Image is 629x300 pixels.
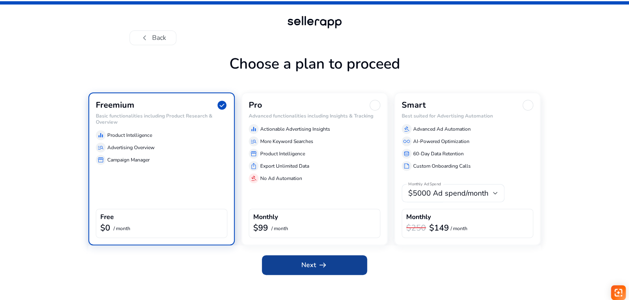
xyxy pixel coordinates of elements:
p: Advertising Overview [107,144,155,151]
span: equalizer [250,126,257,132]
p: Product Intelligence [260,150,305,157]
h4: Monthly [406,213,431,221]
p: / month [271,226,288,231]
p: Actionable Advertising Insights [260,125,330,133]
button: Nextarrow_right_alt [262,255,367,275]
p: Export Unlimited Data [260,162,309,170]
span: summarize [403,163,410,169]
span: arrow_right_alt [318,260,328,270]
span: Next [301,260,328,270]
p: / month [113,226,130,231]
span: database [403,150,410,157]
span: equalizer [97,132,104,138]
p: More Keyword Searches [260,138,313,145]
h4: Free [100,213,114,221]
button: chevron_leftBack [129,30,176,45]
h3: Freemium [96,100,134,110]
mat-label: Monthly Ad Spend [408,182,441,187]
b: $149 [429,222,449,233]
h6: Advanced functionalities including Insights & Tracking [249,113,380,119]
span: gavel [403,126,410,132]
p: 60-Day Data Retention [413,150,464,157]
span: ios_share [250,163,257,169]
p: / month [451,226,467,231]
h6: Best suited for Advertising Automation [402,113,533,119]
p: Custom Onboarding Calls [413,162,471,170]
h3: Smart [402,100,426,110]
p: Advanced Ad Automation [413,125,471,133]
span: manage_search [250,138,257,145]
h1: Choose a plan to proceed [88,55,541,92]
span: check_circle [217,100,227,111]
span: $5000 Ad spend/month [408,188,488,198]
span: manage_search [97,144,104,151]
p: AI-Powered Optimization [413,138,469,145]
b: $0 [100,222,110,233]
h4: Monthly [253,213,278,221]
span: storefront [250,150,257,157]
span: all_inclusive [403,138,410,145]
p: Campaign Manager [107,156,150,164]
p: Product Intelligence [107,132,152,139]
h6: Basic functionalities including Product Research & Overview [96,113,227,125]
span: gavel [250,175,257,182]
h3: $250 [406,223,426,233]
span: storefront [97,157,104,163]
p: No Ad Automation [260,175,302,182]
b: $99 [253,222,268,233]
h3: Pro [249,100,262,110]
span: chevron_left [140,33,150,43]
